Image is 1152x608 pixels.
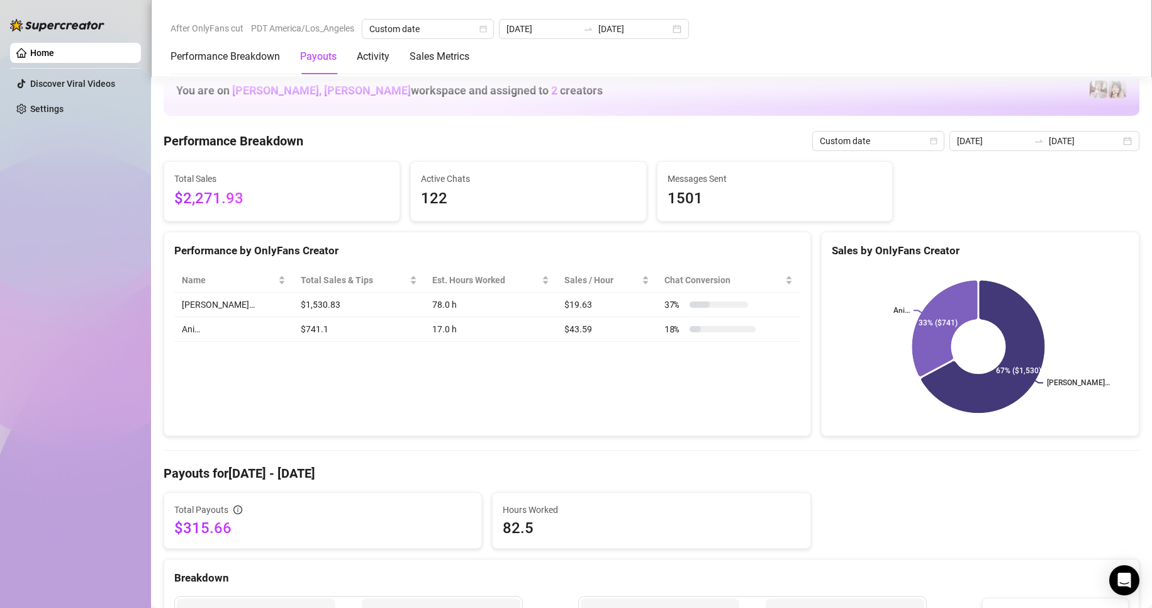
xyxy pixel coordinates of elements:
td: $19.63 [557,293,657,317]
span: Active Chats [421,172,636,186]
input: Start date [957,134,1029,148]
span: Total Payouts [174,503,228,517]
span: Name [182,273,276,287]
span: 122 [421,187,636,211]
a: Settings [30,104,64,114]
td: $741.1 [293,317,425,342]
th: Chat Conversion [657,268,800,293]
span: info-circle [233,505,242,514]
div: Performance by OnlyFans Creator [174,242,800,259]
td: [PERSON_NAME]… [174,293,293,317]
text: Ani… [893,307,910,315]
span: calendar [479,25,487,33]
span: to [583,24,593,34]
span: Total Sales [174,172,389,186]
span: 2 [551,84,557,97]
img: logo-BBDzfeDw.svg [10,19,104,31]
h4: Payouts for [DATE] - [DATE] [164,464,1139,482]
text: [PERSON_NAME]… [1047,379,1110,388]
span: Sales / Hour [564,273,639,287]
input: End date [598,22,670,36]
div: Est. Hours Worked [432,273,539,287]
span: [PERSON_NAME], [PERSON_NAME] [232,84,411,97]
span: Total Sales & Tips [301,273,407,287]
div: Payouts [300,49,337,64]
div: Open Intercom Messenger [1109,565,1139,595]
span: $2,271.93 [174,187,389,211]
span: swap-right [583,24,593,34]
div: Activity [357,49,389,64]
h1: You are on workspace and assigned to creators [176,84,603,98]
div: Sales by OnlyFans Creator [832,242,1129,259]
div: Performance Breakdown [171,49,280,64]
input: End date [1049,134,1121,148]
div: Sales Metrics [410,49,469,64]
img: Rosie [1090,81,1107,98]
span: 1501 [668,187,883,211]
th: Total Sales & Tips [293,268,425,293]
td: Ani… [174,317,293,342]
td: 78.0 h [425,293,557,317]
span: PDT America/Los_Angeles [251,19,354,38]
span: Custom date [820,132,937,150]
a: Discover Viral Videos [30,79,115,89]
span: to [1034,136,1044,146]
span: Chat Conversion [664,273,783,287]
span: Custom date [369,20,486,38]
td: $1,530.83 [293,293,425,317]
span: calendar [930,137,937,145]
a: Home [30,48,54,58]
th: Name [174,268,293,293]
span: 18 % [664,322,685,336]
span: After OnlyFans cut [171,19,243,38]
th: Sales / Hour [557,268,657,293]
img: Ani [1109,81,1126,98]
span: Hours Worked [503,503,800,517]
span: 37 % [664,298,685,312]
td: 17.0 h [425,317,557,342]
span: Messages Sent [668,172,883,186]
span: swap-right [1034,136,1044,146]
h4: Performance Breakdown [164,132,303,150]
span: 82.5 [503,518,800,538]
span: $315.66 [174,518,471,538]
input: Start date [506,22,578,36]
td: $43.59 [557,317,657,342]
div: Breakdown [174,570,1129,587]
